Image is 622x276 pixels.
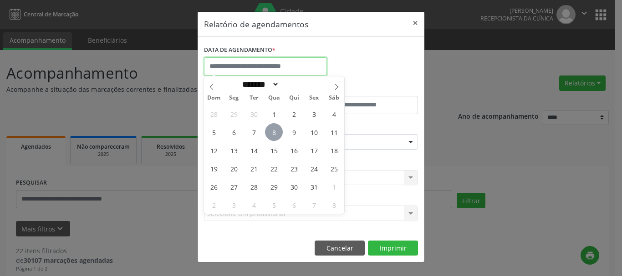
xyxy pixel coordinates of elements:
span: Outubro 22, 2025 [265,160,283,177]
span: Outubro 1, 2025 [265,105,283,123]
span: Ter [244,95,264,101]
span: Sáb [324,95,344,101]
span: Outubro 3, 2025 [305,105,323,123]
span: Novembro 8, 2025 [325,196,343,214]
span: Outubro 25, 2025 [325,160,343,177]
span: Sex [304,95,324,101]
label: DATA DE AGENDAMENTO [204,43,275,57]
span: Outubro 12, 2025 [205,141,223,159]
button: Imprimir [368,241,418,256]
span: Outubro 24, 2025 [305,160,323,177]
h5: Relatório de agendamentos [204,18,308,30]
span: Outubro 4, 2025 [325,105,343,123]
span: Outubro 14, 2025 [245,141,263,159]
button: Close [406,12,424,34]
span: Seg [224,95,244,101]
span: Outubro 28, 2025 [245,178,263,196]
span: Novembro 3, 2025 [225,196,243,214]
span: Outubro 9, 2025 [285,123,303,141]
span: Dom [204,95,224,101]
span: Novembro 7, 2025 [305,196,323,214]
span: Outubro 10, 2025 [305,123,323,141]
span: Outubro 31, 2025 [305,178,323,196]
span: Outubro 30, 2025 [285,178,303,196]
span: Novembro 2, 2025 [205,196,223,214]
span: Novembro 6, 2025 [285,196,303,214]
input: Year [279,80,309,89]
span: Outubro 18, 2025 [325,141,343,159]
span: Outubro 16, 2025 [285,141,303,159]
span: Outubro 21, 2025 [245,160,263,177]
span: Outubro 23, 2025 [285,160,303,177]
span: Outubro 15, 2025 [265,141,283,159]
span: Setembro 29, 2025 [225,105,243,123]
span: Outubro 6, 2025 [225,123,243,141]
span: Outubro 20, 2025 [225,160,243,177]
span: Outubro 19, 2025 [205,160,223,177]
span: Outubro 17, 2025 [305,141,323,159]
span: Outubro 29, 2025 [265,178,283,196]
button: Cancelar [315,241,365,256]
span: Outubro 11, 2025 [325,123,343,141]
span: Novembro 4, 2025 [245,196,263,214]
span: Outubro 5, 2025 [205,123,223,141]
span: Qua [264,95,284,101]
span: Setembro 28, 2025 [205,105,223,123]
span: Outubro 27, 2025 [225,178,243,196]
label: ATÉ [313,82,418,96]
span: Outubro 13, 2025 [225,141,243,159]
span: Novembro 1, 2025 [325,178,343,196]
span: Outubro 7, 2025 [245,123,263,141]
span: Setembro 30, 2025 [245,105,263,123]
span: Outubro 26, 2025 [205,178,223,196]
select: Month [239,80,279,89]
span: Qui [284,95,304,101]
span: Outubro 2, 2025 [285,105,303,123]
span: Novembro 5, 2025 [265,196,283,214]
span: Outubro 8, 2025 [265,123,283,141]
